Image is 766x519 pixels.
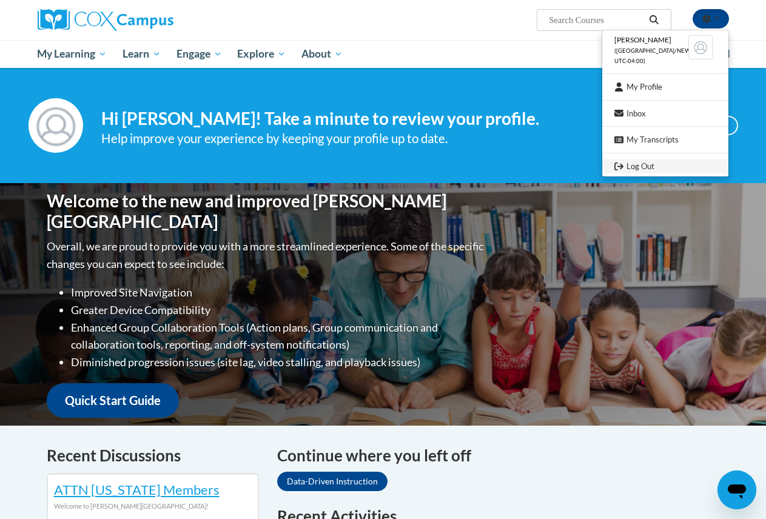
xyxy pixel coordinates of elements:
h4: Hi [PERSON_NAME]! Take a minute to review your profile. [101,109,645,129]
img: Profile Image [29,98,83,153]
li: Greater Device Compatibility [71,301,486,319]
span: About [301,47,343,61]
h4: Continue where you left off [277,444,720,467]
div: Welcome to [PERSON_NAME][GEOGRAPHIC_DATA]! [54,500,252,513]
button: Search [645,13,663,27]
div: Main menu [29,40,738,68]
p: Overall, we are proud to provide you with a more streamlined experience. Some of the specific cha... [47,238,486,273]
a: Logout [602,159,728,174]
a: Learn [115,40,169,68]
a: My Transcripts [602,132,728,147]
a: My Profile [602,79,728,95]
a: Engage [169,40,230,68]
span: Learn [123,47,161,61]
a: ATTN [US_STATE] Members [54,481,220,498]
li: Diminished progression issues (site lag, video stalling, and playback issues) [71,353,486,371]
iframe: Button to launch messaging window, conversation in progress [717,470,756,509]
a: Inbox [602,106,728,121]
span: My Learning [37,47,107,61]
button: Account Settings [693,9,729,28]
a: Explore [229,40,294,68]
span: [PERSON_NAME] [614,35,671,44]
span: Explore [237,47,286,61]
a: About [294,40,351,68]
a: Quick Start Guide [47,383,179,418]
h1: Welcome to the new and improved [PERSON_NAME][GEOGRAPHIC_DATA] [47,191,486,232]
h4: Recent Discussions [47,444,259,467]
img: Cox Campus [38,9,173,31]
span: Engage [176,47,222,61]
li: Improved Site Navigation [71,284,486,301]
a: Data-Driven Instruction [277,472,388,491]
a: Cox Campus [38,9,256,31]
li: Enhanced Group Collaboration Tools (Action plans, Group communication and collaboration tools, re... [71,319,486,354]
span: ([GEOGRAPHIC_DATA]/New_York UTC-04:00) [614,47,709,64]
div: Help improve your experience by keeping your profile up to date. [101,129,645,149]
a: My Learning [30,40,115,68]
img: Learner Profile Avatar [688,35,713,59]
input: Search Courses [548,13,645,27]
